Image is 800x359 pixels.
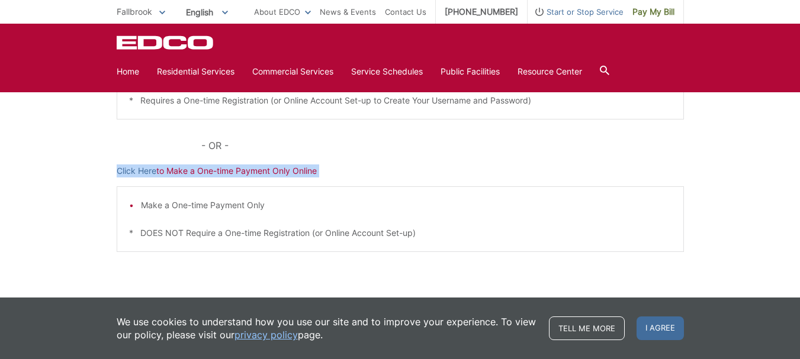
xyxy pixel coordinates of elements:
[117,315,537,341] p: We use cookies to understand how you use our site and to improve your experience. To view our pol...
[141,199,672,212] li: Make a One-time Payment Only
[117,164,684,177] p: to Make a One-time Payment Only Online
[117,35,215,50] a: EDCD logo. Return to the homepage.
[549,316,625,340] a: Tell me more
[201,137,683,154] p: - OR -
[234,328,298,341] a: privacy policy
[320,5,376,18] a: News & Events
[632,5,674,18] span: Pay My Bill
[252,65,333,78] a: Commercial Services
[441,65,500,78] a: Public Facilities
[385,5,426,18] a: Contact Us
[117,7,152,17] span: Fallbrook
[518,65,582,78] a: Resource Center
[117,164,156,177] a: Click Here
[177,2,237,22] span: English
[254,5,311,18] a: About EDCO
[117,65,139,78] a: Home
[129,94,672,107] p: * Requires a One-time Registration (or Online Account Set-up to Create Your Username and Password)
[351,65,423,78] a: Service Schedules
[129,227,672,240] p: * DOES NOT Require a One-time Registration (or Online Account Set-up)
[157,65,234,78] a: Residential Services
